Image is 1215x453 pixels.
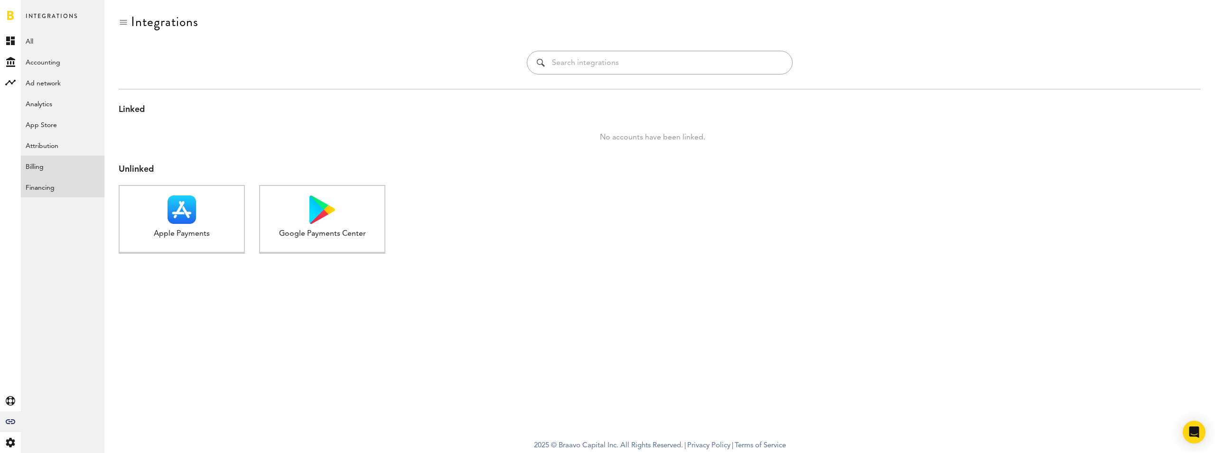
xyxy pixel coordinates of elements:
div: No accounts have been linked. [104,130,1201,145]
a: Analytics [21,93,104,114]
a: Accounting [21,51,104,72]
a: Ad network [21,72,104,93]
a: Attribution [21,135,104,156]
div: Linked [119,104,1201,116]
input: Search integrations [552,51,783,74]
div: Unlinked [119,164,1201,176]
a: App Store [21,114,104,135]
span: 2025 © Braavo Capital Inc. All Rights Reserved. [534,439,683,453]
a: Billing [21,156,104,176]
a: All [21,30,104,51]
img: Google Payments Center [309,195,335,224]
img: Apple Payments [168,195,196,224]
div: Apple Payments [120,229,244,240]
span: Support [20,7,54,15]
a: Privacy Policy [687,442,730,449]
a: Terms of Service [735,442,786,449]
span: Integrations [26,10,78,30]
a: Financing [21,176,104,197]
div: Open Intercom Messenger [1183,421,1206,444]
div: Integrations [131,14,198,29]
div: Google Payments Center [260,229,384,240]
